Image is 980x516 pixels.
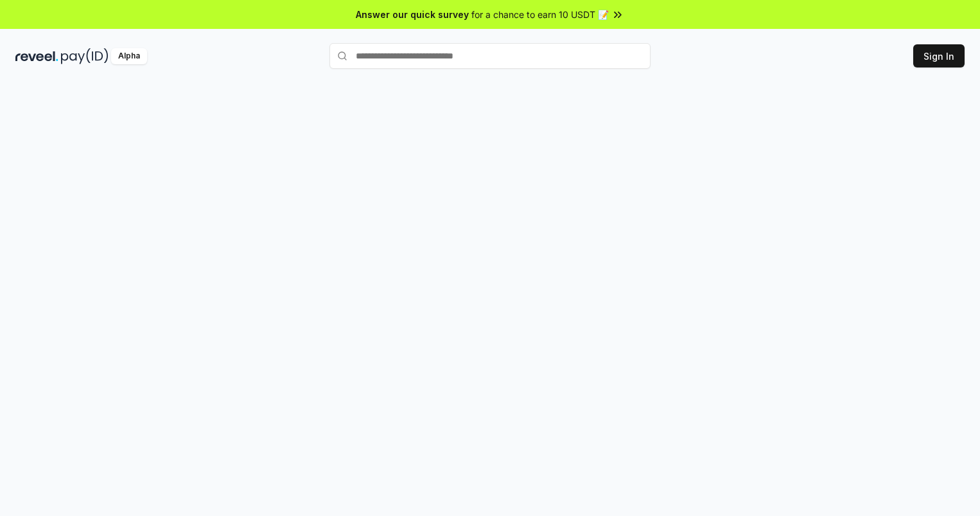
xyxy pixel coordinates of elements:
span: for a chance to earn 10 USDT 📝 [471,8,609,21]
img: reveel_dark [15,48,58,64]
span: Answer our quick survey [356,8,469,21]
button: Sign In [913,44,965,67]
img: pay_id [61,48,109,64]
div: Alpha [111,48,147,64]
